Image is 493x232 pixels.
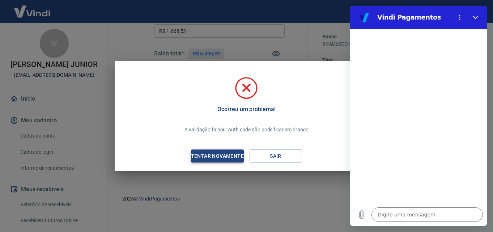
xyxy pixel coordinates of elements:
p: A validação falhou: Auth code não pode ficar em branco [184,126,308,134]
button: Sair [250,149,302,163]
div: Tentar novamente [182,152,252,161]
iframe: Janela de mensagens [350,6,487,226]
button: Tentar novamente [191,149,243,163]
h5: Ocorreu um problema! [217,106,276,113]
